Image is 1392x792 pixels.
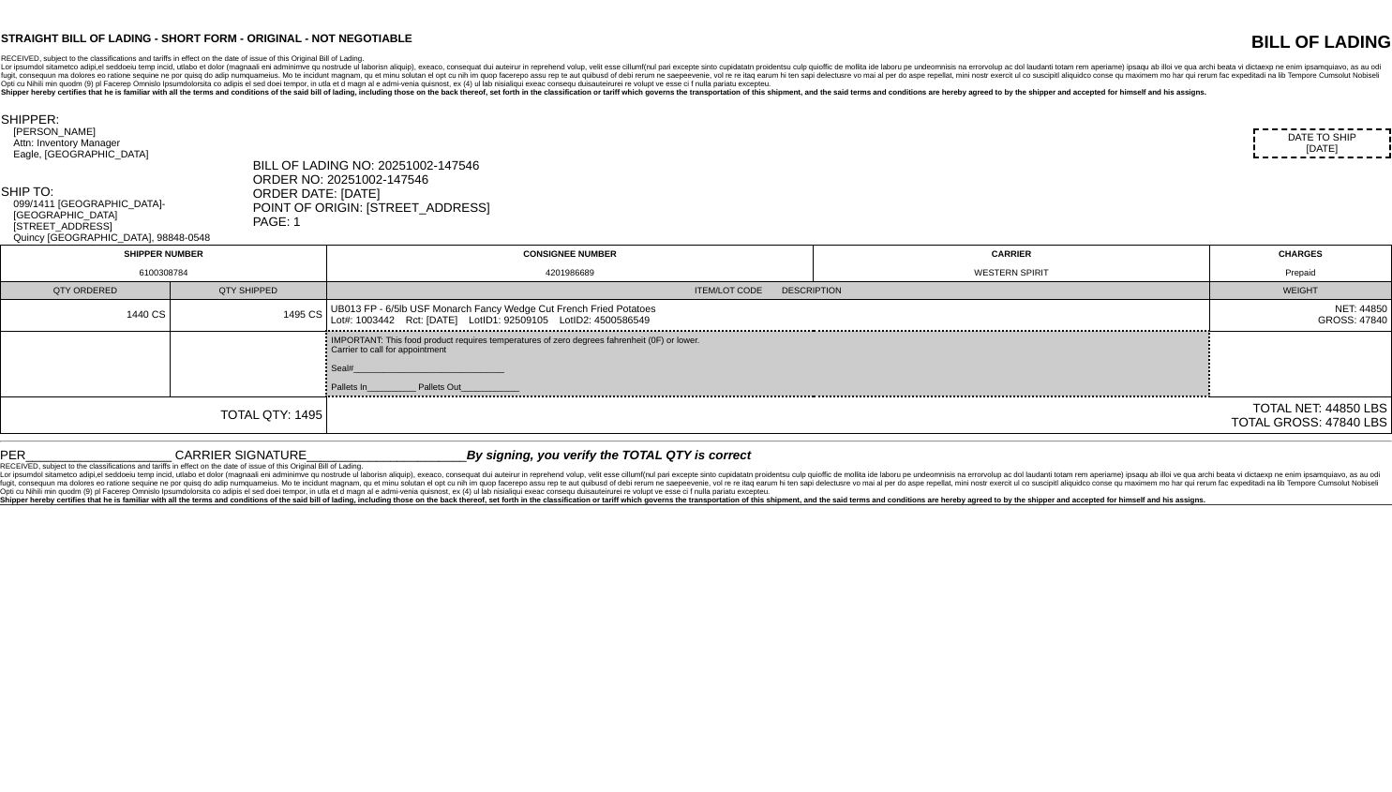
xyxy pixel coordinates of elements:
[814,246,1210,282] td: CARRIER
[1,282,171,300] td: QTY ORDERED
[1,396,327,434] td: TOTAL QTY: 1495
[326,396,1391,434] td: TOTAL NET: 44850 LBS TOTAL GROSS: 47840 LBS
[253,158,1391,229] div: BILL OF LADING NO: 20251002-147546 ORDER NO: 20251002-147546 ORDER DATE: [DATE] POINT OF ORIGIN: ...
[5,268,322,277] div: 6100308784
[331,268,809,277] div: 4201986689
[1,185,251,199] div: SHIP TO:
[1209,282,1391,300] td: WEIGHT
[467,448,751,462] span: By signing, you verify the TOTAL QTY is correct
[1209,300,1391,332] td: NET: 44850 GROSS: 47840
[1209,246,1391,282] td: CHARGES
[326,282,1209,300] td: ITEM/LOT CODE DESCRIPTION
[1,246,327,282] td: SHIPPER NUMBER
[1214,268,1387,277] div: Prepaid
[817,268,1205,277] div: WESTERN SPIRIT
[170,300,326,332] td: 1495 CS
[1,300,171,332] td: 1440 CS
[326,331,1209,396] td: IMPORTANT: This food product requires temperatures of zero degrees fahrenheit (0F) or lower. Carr...
[326,300,1209,332] td: UB013 FP - 6/5lb USF Monarch Fancy Wedge Cut French Fried Potatoes Lot#: 1003442 Rct: [DATE] LotI...
[13,199,250,244] div: 099/1411 [GEOGRAPHIC_DATA]-[GEOGRAPHIC_DATA] [STREET_ADDRESS] Quincy [GEOGRAPHIC_DATA], 98848-0548
[326,246,813,282] td: CONSIGNEE NUMBER
[1,112,251,127] div: SHIPPER:
[170,282,326,300] td: QTY SHIPPED
[1018,32,1391,52] div: BILL OF LADING
[1253,128,1391,158] div: DATE TO SHIP [DATE]
[1,88,1391,97] div: Shipper hereby certifies that he is familiar with all the terms and conditions of the said bill o...
[13,127,250,160] div: [PERSON_NAME] Attn: Inventory Manager Eagle, [GEOGRAPHIC_DATA]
